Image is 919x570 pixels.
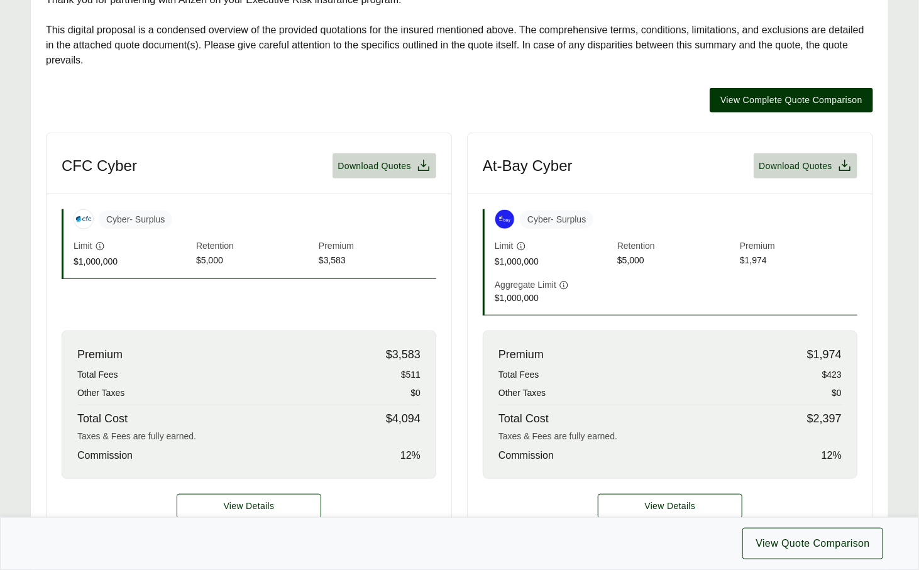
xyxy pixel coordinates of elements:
span: View Details [645,500,696,513]
span: $1,974 [807,346,842,363]
a: CFC Cyber details [177,494,321,518]
span: $2,397 [807,410,842,427]
span: Cyber - Surplus [99,211,172,229]
span: Retention [617,239,735,254]
div: Taxes & Fees are fully earned. [77,430,421,443]
button: View Details [598,494,742,518]
span: Other Taxes [498,386,546,400]
button: Download Quotes [333,153,436,178]
span: $3,583 [386,346,421,363]
span: $4,094 [386,410,421,427]
span: Limit [495,239,514,253]
span: Cyber - Surplus [520,211,593,229]
span: Total Cost [77,410,128,427]
span: $3,583 [319,254,436,268]
span: View Complete Quote Comparison [720,94,862,107]
span: Download Quotes [338,160,411,173]
span: Commission [77,448,133,463]
button: Download Quotes [754,153,857,178]
h3: At-Bay Cyber [483,156,573,175]
span: $0 [410,386,421,400]
span: Total Fees [498,368,539,381]
span: Limit [74,239,92,253]
span: $0 [832,386,842,400]
span: Premium [77,346,123,363]
span: 12 % [400,448,421,463]
span: $5,000 [196,254,314,268]
span: $1,974 [740,254,857,268]
img: CFC [74,210,93,229]
span: Premium [740,239,857,254]
span: Download Quotes [759,160,832,173]
img: At-Bay [495,210,514,229]
a: At-Bay Cyber details [598,494,742,518]
span: 12 % [822,448,842,463]
span: $423 [822,368,842,381]
span: Retention [196,239,314,254]
span: $5,000 [617,254,735,268]
span: $1,000,000 [495,292,612,305]
span: Total Fees [77,368,118,381]
div: Taxes & Fees are fully earned. [498,430,842,443]
button: View Details [177,494,321,518]
span: View Details [224,500,275,513]
h3: CFC Cyber [62,156,137,175]
span: $1,000,000 [74,255,191,268]
button: View Quote Comparison [742,528,883,559]
span: Total Cost [498,410,549,427]
span: View Quote Comparison [756,536,870,551]
span: Other Taxes [77,386,124,400]
span: Premium [498,346,544,363]
span: $511 [401,368,421,381]
span: Aggregate Limit [495,278,556,292]
span: Premium [319,239,436,254]
span: $1,000,000 [495,255,612,268]
button: View Complete Quote Comparison [710,88,873,112]
span: Commission [498,448,554,463]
